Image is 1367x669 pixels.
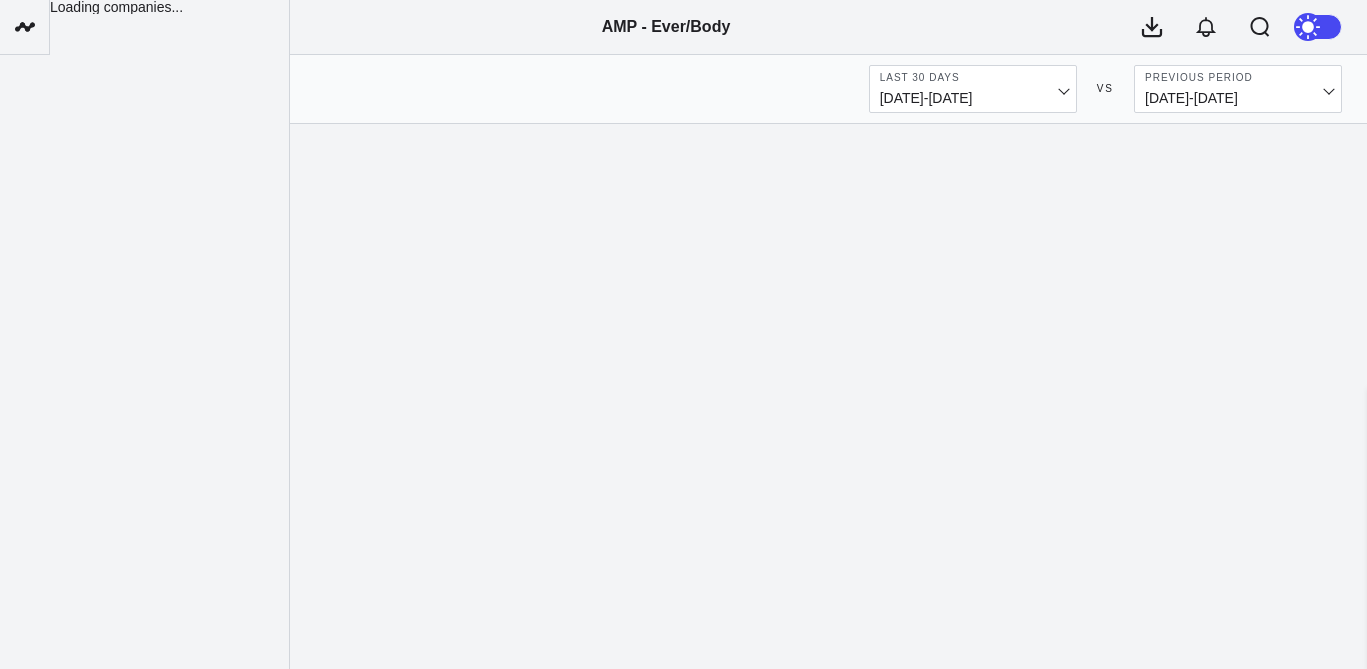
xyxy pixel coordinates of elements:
div: VS [1087,83,1124,95]
a: AMP - Ever/Body [602,18,731,35]
b: Last 30 Days [880,72,1066,84]
b: Previous Period [1145,72,1331,84]
button: Last 30 Days[DATE]-[DATE] [869,65,1077,113]
span: [DATE] - [DATE] [1145,90,1331,106]
button: Previous Period[DATE]-[DATE] [1134,65,1342,113]
span: [DATE] - [DATE] [880,90,1066,106]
